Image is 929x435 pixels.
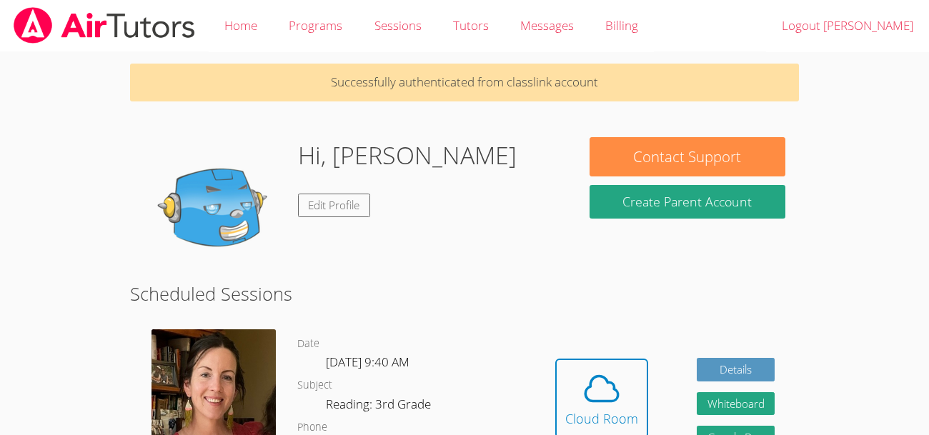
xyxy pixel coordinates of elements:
[12,7,197,44] img: airtutors_banner-c4298cdbf04f3fff15de1276eac7730deb9818008684d7c2e4769d2f7ddbe033.png
[326,394,434,419] dd: Reading: 3rd Grade
[144,137,287,280] img: default.png
[565,409,638,429] div: Cloud Room
[520,17,574,34] span: Messages
[697,358,775,381] a: Details
[298,194,371,217] a: Edit Profile
[590,137,786,176] button: Contact Support
[297,335,319,353] dt: Date
[298,137,517,174] h1: Hi, [PERSON_NAME]
[697,392,775,416] button: Whiteboard
[297,376,332,394] dt: Subject
[590,185,786,219] button: Create Parent Account
[130,280,799,307] h2: Scheduled Sessions
[130,64,799,101] p: Successfully authenticated from classlink account
[326,354,409,370] span: [DATE] 9:40 AM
